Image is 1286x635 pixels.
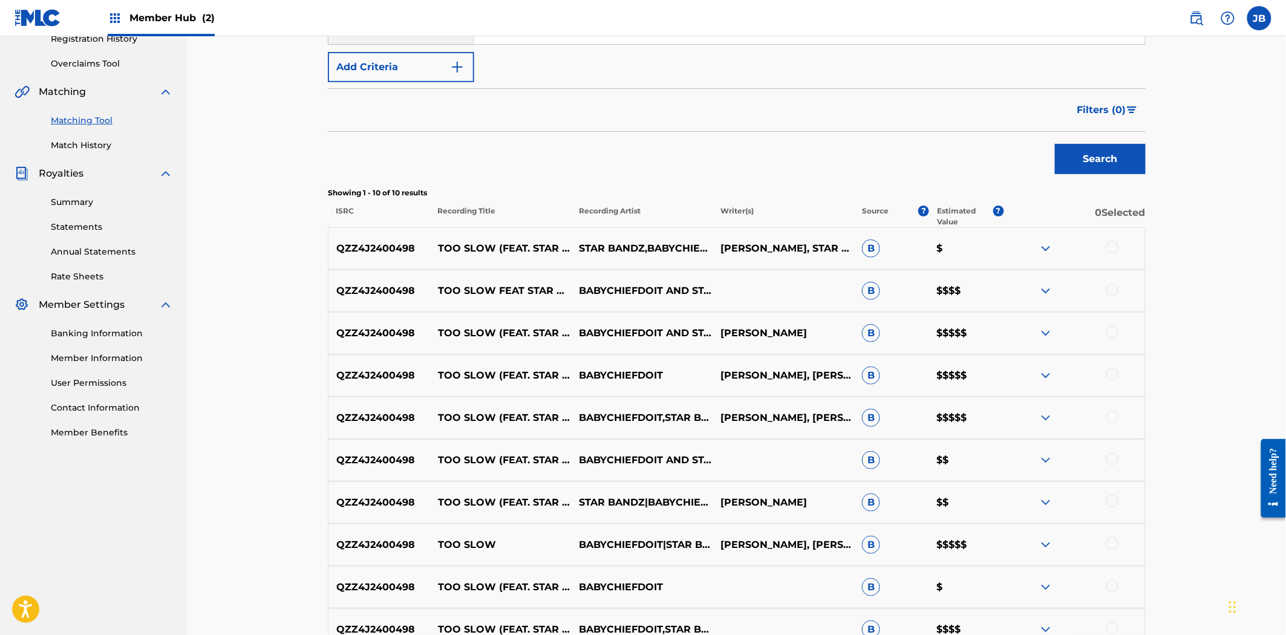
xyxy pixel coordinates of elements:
[328,368,430,383] p: QZZ4J2400498
[929,453,1004,467] p: $$
[328,187,1146,198] p: Showing 1 - 10 of 10 results
[1247,6,1271,30] div: User Menu
[1004,206,1146,227] p: 0 Selected
[430,326,572,340] p: TOO SLOW (FEAT. STAR BANDZ)
[328,284,430,298] p: QZZ4J2400498
[430,284,572,298] p: TOO SLOW FEAT STAR BANDZ
[713,411,854,425] p: [PERSON_NAME], [PERSON_NAME], STAR FLOWERS
[862,493,880,512] span: B
[1221,11,1235,25] img: help
[571,411,713,425] p: BABYCHIEFDOIT,STAR BANDZ
[430,580,572,594] p: TOO SLOW (FEAT. STAR BANDZ)
[328,241,430,256] p: QZZ4J2400498
[929,538,1004,552] p: $$$$$
[862,409,880,427] span: B
[713,495,854,510] p: [PERSON_NAME]
[571,326,713,340] p: BABYCHIEFDOIT AND STAR BANDZ
[862,451,880,469] span: B
[129,11,215,25] span: Member Hub
[862,536,880,554] span: B
[158,166,173,181] img: expand
[51,139,173,152] a: Match History
[929,495,1004,510] p: $$
[571,495,713,510] p: STAR BANDZ|BABYCHIEFDOIT
[713,206,854,227] p: Writer(s)
[51,327,173,340] a: Banking Information
[1039,368,1053,383] img: expand
[713,241,854,256] p: [PERSON_NAME], STAR FLOWERS
[328,538,430,552] p: QZZ4J2400498
[1039,326,1053,340] img: expand
[430,411,572,425] p: TOO SLOW (FEAT. STAR BANDZ)
[918,206,929,217] span: ?
[328,411,430,425] p: QZZ4J2400498
[328,580,430,594] p: QZZ4J2400498
[863,206,889,227] p: Source
[39,298,125,312] span: Member Settings
[158,298,173,312] img: expand
[328,206,429,227] p: ISRC
[862,578,880,596] span: B
[929,284,1004,298] p: $$$$
[1127,106,1137,114] img: filter
[15,166,29,181] img: Royalties
[51,114,173,127] a: Matching Tool
[450,60,465,74] img: 9d2ae6d4665cec9f34b9.svg
[430,241,572,256] p: TOO SLOW (FEAT. STAR BANDZ)
[929,580,1004,594] p: $
[39,85,86,99] span: Matching
[571,580,713,594] p: BABYCHIEFDOIT
[571,241,713,256] p: STAR BANDZ,BABYCHIEFDOIT
[430,495,572,510] p: TOO SLOW (FEAT. STAR BANDZ)
[1184,6,1209,30] a: Public Search
[571,284,713,298] p: BABYCHIEFDOIT AND STAR BANDZ
[929,368,1004,383] p: $$$$$
[929,326,1004,340] p: $$$$$
[571,538,713,552] p: BABYCHIEFDOIT|STAR BANDZ
[1039,580,1053,594] img: expand
[1077,103,1126,117] span: Filters ( 0 )
[108,11,122,25] img: Top Rightsholders
[1189,11,1204,25] img: search
[862,324,880,342] span: B
[430,368,572,383] p: TOO SLOW (FEAT. STAR BANDZ)
[51,221,173,233] a: Statements
[51,270,173,283] a: Rate Sheets
[571,453,713,467] p: BABYCHIEFDOIT AND STAR BANDZ
[571,206,713,227] p: Recording Artist
[51,196,173,209] a: Summary
[51,33,173,45] a: Registration History
[328,453,430,467] p: QZZ4J2400498
[993,206,1004,217] span: ?
[929,411,1004,425] p: $$$$$
[39,166,83,181] span: Royalties
[1252,430,1286,527] iframe: Resource Center
[862,239,880,258] span: B
[51,377,173,389] a: User Permissions
[51,352,173,365] a: Member Information
[862,366,880,385] span: B
[1039,453,1053,467] img: expand
[51,426,173,439] a: Member Benefits
[1216,6,1240,30] div: Help
[328,495,430,510] p: QZZ4J2400498
[430,453,572,467] p: TOO SLOW (FEAT. STAR BANDZ)
[713,326,854,340] p: [PERSON_NAME]
[429,206,571,227] p: Recording Title
[51,57,173,70] a: Overclaims Tool
[571,368,713,383] p: BABYCHIEFDOIT
[1039,538,1053,552] img: expand
[713,538,854,552] p: [PERSON_NAME], [PERSON_NAME], STAR FLOWERS
[1039,495,1053,510] img: expand
[15,9,61,27] img: MLC Logo
[1226,577,1286,635] iframe: Chat Widget
[328,52,474,82] button: Add Criteria
[202,12,215,24] span: (2)
[430,538,572,552] p: TOO SLOW
[937,206,993,227] p: Estimated Value
[51,246,173,258] a: Annual Statements
[15,298,29,312] img: Member Settings
[51,402,173,414] a: Contact Information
